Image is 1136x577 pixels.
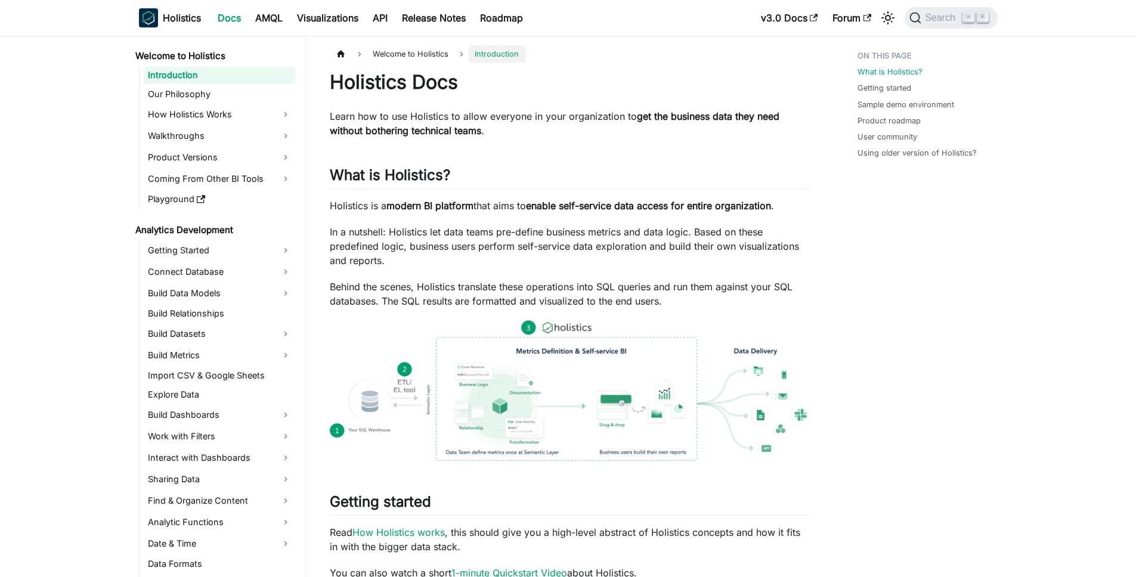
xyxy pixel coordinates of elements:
a: Getting Started [144,241,295,260]
a: Date & Time [144,534,295,553]
a: Getting started [858,82,911,94]
h1: Holistics Docs [330,70,810,94]
a: Import CSV & Google Sheets [144,367,295,384]
span: Search [921,13,962,23]
a: Build Dashboards [144,405,295,424]
a: Find & Organize Content [144,491,295,510]
a: Docs [211,8,248,27]
h2: What is Holistics? [330,166,810,189]
a: Home page [330,45,352,63]
a: Welcome to Holistics [132,48,295,64]
b: Holistics [163,11,201,25]
img: How Holistics fits in your Data Stack [330,320,810,461]
a: How Holistics works [352,526,445,538]
a: Playground [144,191,295,207]
a: Analytic Functions [144,513,295,532]
a: How Holistics Works [144,105,295,124]
kbd: ⌘ [962,12,974,23]
nav: Docs sidebar [127,36,306,577]
h2: Getting started [330,493,810,516]
a: Walkthroughs [144,126,295,145]
a: Release Notes [395,8,473,27]
a: Using older version of Holistics? [858,147,977,159]
a: Product roadmap [858,115,921,126]
a: Forum [825,8,878,27]
a: Sharing Data [144,470,295,489]
a: Analytics Development [132,222,295,238]
a: User community [858,131,917,142]
p: Holistics is a that aims to . [330,198,810,213]
a: Build Relationships [144,305,295,322]
strong: modern BI platform [386,200,473,212]
a: Build Metrics [144,346,295,365]
a: Interact with Dashboards [144,448,295,467]
img: Holistics [139,8,158,27]
span: Welcome to Holistics [367,45,454,63]
p: Behind the scenes, Holistics translate these operations into SQL queries and run them against you... [330,280,810,308]
kbd: K [977,12,989,23]
a: Visualizations [290,8,366,27]
a: Product Versions [144,148,295,167]
a: HolisticsHolistics [139,8,201,27]
a: Connect Database [144,262,295,281]
p: Learn how to use Holistics to allow everyone in your organization to . [330,109,810,138]
nav: Breadcrumbs [330,45,810,63]
button: Search (Command+K) [905,7,997,29]
a: Build Datasets [144,324,295,343]
strong: enable self-service data access for entire organization [526,200,771,212]
a: API [366,8,395,27]
a: Our Philosophy [144,86,295,103]
p: Read , this should give you a high-level abstract of Holistics concepts and how it fits in with t... [330,525,810,554]
p: In a nutshell: Holistics let data teams pre-define business metrics and data logic. Based on thes... [330,225,810,268]
a: v3.0 Docs [754,8,825,27]
a: What is Holistics? [858,66,923,77]
a: Data Formats [144,556,295,572]
a: Explore Data [144,386,295,403]
a: AMQL [248,8,290,27]
a: Introduction [144,67,295,83]
span: Introduction [469,45,525,63]
button: Switch between dark and light mode (currently light mode) [878,8,897,27]
a: Coming From Other BI Tools [144,169,295,188]
a: Sample demo environment [858,99,954,110]
a: Work with Filters [144,427,295,446]
a: Build Data Models [144,284,295,303]
a: Roadmap [473,8,530,27]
